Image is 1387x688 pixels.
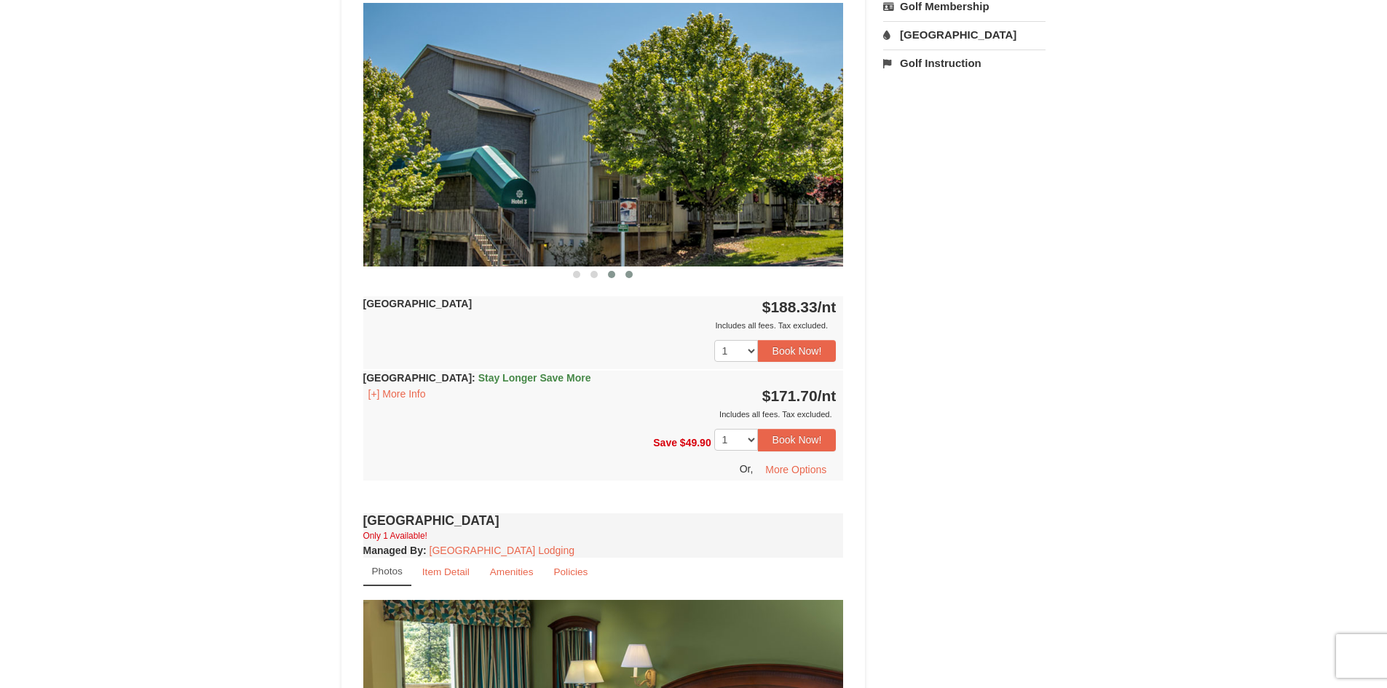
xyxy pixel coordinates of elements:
strong: $188.33 [762,298,837,315]
span: Managed By [363,545,423,556]
span: $171.70 [762,387,818,404]
small: Amenities [490,566,534,577]
a: Item Detail [413,558,479,586]
a: [GEOGRAPHIC_DATA] Lodging [430,545,574,556]
div: Includes all fees. Tax excluded. [363,318,837,333]
span: /nt [818,298,837,315]
small: Policies [553,566,588,577]
span: Or, [740,462,754,474]
span: /nt [818,387,837,404]
button: Book Now! [758,429,837,451]
span: Save [653,437,677,448]
a: Golf Instruction [883,50,1046,76]
div: Includes all fees. Tax excluded. [363,407,837,422]
small: Only 1 Available! [363,531,427,541]
a: Amenities [481,558,543,586]
a: Photos [363,558,411,586]
button: Book Now! [758,340,837,362]
strong: [GEOGRAPHIC_DATA] [363,372,591,384]
span: Stay Longer Save More [478,372,591,384]
button: [+] More Info [363,386,431,402]
button: More Options [756,459,836,481]
strong: : [363,545,427,556]
strong: [GEOGRAPHIC_DATA] [363,298,473,309]
span: : [472,372,475,384]
a: [GEOGRAPHIC_DATA] [883,21,1046,48]
span: $49.90 [680,437,711,448]
h4: [GEOGRAPHIC_DATA] [363,513,844,528]
a: Policies [544,558,597,586]
img: 18876286-38-67a0a055.jpg [363,3,844,266]
small: Item Detail [422,566,470,577]
small: Photos [372,566,403,577]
